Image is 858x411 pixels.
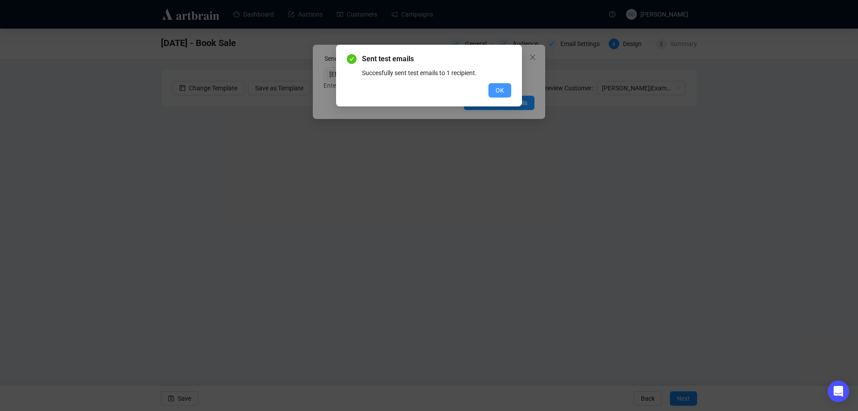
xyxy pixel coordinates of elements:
[828,381,849,402] div: Open Intercom Messenger
[347,54,357,64] span: check-circle
[496,85,504,95] span: OK
[362,54,511,64] span: Sent test emails
[362,68,511,78] div: Succesfully sent test emails to 1 recipient.
[488,83,511,97] button: OK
